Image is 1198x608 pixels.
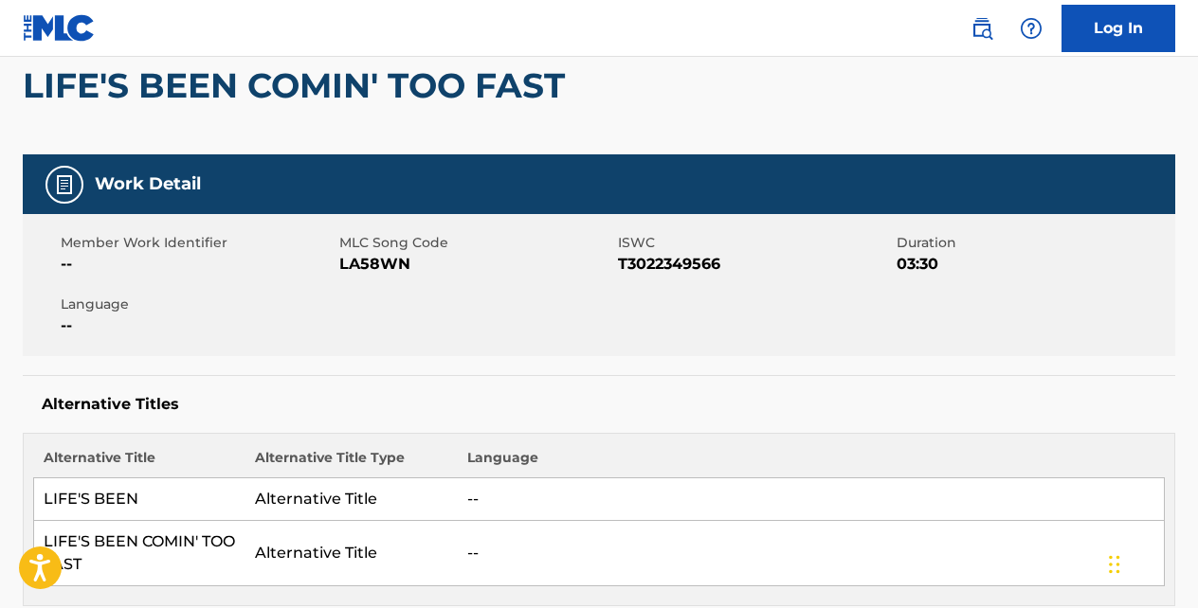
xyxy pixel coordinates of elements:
h5: Work Detail [95,173,201,195]
img: help [1020,17,1043,40]
span: MLC Song Code [339,233,613,253]
td: LIFE'S BEEN COMIN' TOO FAST [34,521,246,586]
h5: Alternative Titles [42,395,1156,414]
span: -- [61,314,335,337]
td: -- [458,478,1165,521]
span: 03:30 [897,253,1171,276]
span: T3022349566 [618,253,892,276]
th: Alternative Title [34,448,246,478]
a: Public Search [963,9,1001,47]
th: Alternative Title Type [245,448,458,478]
img: Work Detail [53,173,76,196]
span: Duration [897,233,1171,253]
td: -- [458,521,1165,586]
th: Language [458,448,1165,478]
img: MLC Logo [23,14,96,42]
span: ISWC [618,233,892,253]
td: LIFE'S BEEN [34,478,246,521]
a: Log In [1062,5,1175,52]
span: -- [61,253,335,276]
iframe: Chat Widget [1103,517,1198,608]
span: Language [61,295,335,314]
h2: LIFE'S BEEN COMIN' TOO FAST [23,64,574,107]
td: Alternative Title [245,521,458,586]
img: search [971,17,993,40]
td: Alternative Title [245,478,458,521]
span: Member Work Identifier [61,233,335,253]
span: LA58WN [339,253,613,276]
div: Drag [1109,536,1120,593]
div: Help [1012,9,1050,47]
